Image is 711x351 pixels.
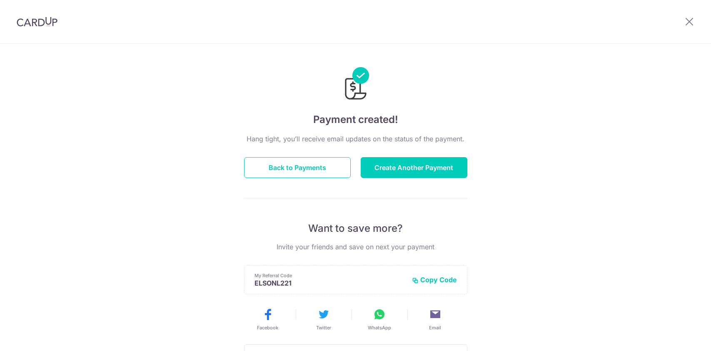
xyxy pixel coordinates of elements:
span: Email [429,324,441,331]
img: CardUp [17,17,57,27]
button: Twitter [299,308,348,331]
button: WhatsApp [355,308,404,331]
h4: Payment created! [244,112,467,127]
button: Create Another Payment [361,157,467,178]
button: Back to Payments [244,157,351,178]
span: WhatsApp [368,324,391,331]
p: Want to save more? [244,222,467,235]
p: ELSONL221 [254,279,405,287]
button: Copy Code [412,276,457,284]
button: Email [411,308,460,331]
span: Facebook [257,324,278,331]
img: Payments [342,67,369,102]
span: Twitter [316,324,331,331]
p: Invite your friends and save on next your payment [244,242,467,252]
p: Hang tight, you’ll receive email updates on the status of the payment. [244,134,467,144]
iframe: Opens a widget where you can find more information [658,326,703,347]
p: My Referral Code [254,272,405,279]
button: Facebook [243,308,292,331]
